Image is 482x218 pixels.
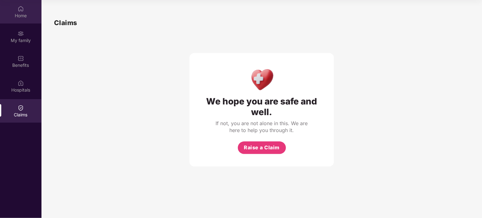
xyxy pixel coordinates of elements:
span: Raise a Claim [244,144,280,152]
img: svg+xml;base64,PHN2ZyBpZD0iSG9zcGl0YWxzIiB4bWxucz0iaHR0cDovL3d3dy53My5vcmcvMjAwMC9zdmciIHdpZHRoPS... [18,80,24,86]
button: Raise a Claim [238,141,286,154]
img: svg+xml;base64,PHN2ZyBpZD0iQmVuZWZpdHMiIHhtbG5zPSJodHRwOi8vd3d3LnczLm9yZy8yMDAwL3N2ZyIgd2lkdGg9Ij... [18,55,24,61]
img: svg+xml;base64,PHN2ZyBpZD0iQ2xhaW0iIHhtbG5zPSJodHRwOi8vd3d3LnczLm9yZy8yMDAwL3N2ZyIgd2lkdGg9IjIwIi... [18,105,24,111]
img: svg+xml;base64,PHN2ZyBpZD0iSG9tZSIgeG1sbnM9Imh0dHA6Ly93d3cudzMub3JnLzIwMDAvc3ZnIiB3aWR0aD0iMjAiIG... [18,6,24,12]
img: svg+xml;base64,PHN2ZyB3aWR0aD0iMjAiIGhlaWdodD0iMjAiIHZpZXdCb3g9IjAgMCAyMCAyMCIgZmlsbD0ibm9uZSIgeG... [18,30,24,37]
img: Health Care [248,66,276,93]
div: We hope you are safe and well. [202,96,321,117]
div: If not, you are not alone in this. We are here to help you through it. [215,120,309,134]
h1: Claims [54,18,77,28]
